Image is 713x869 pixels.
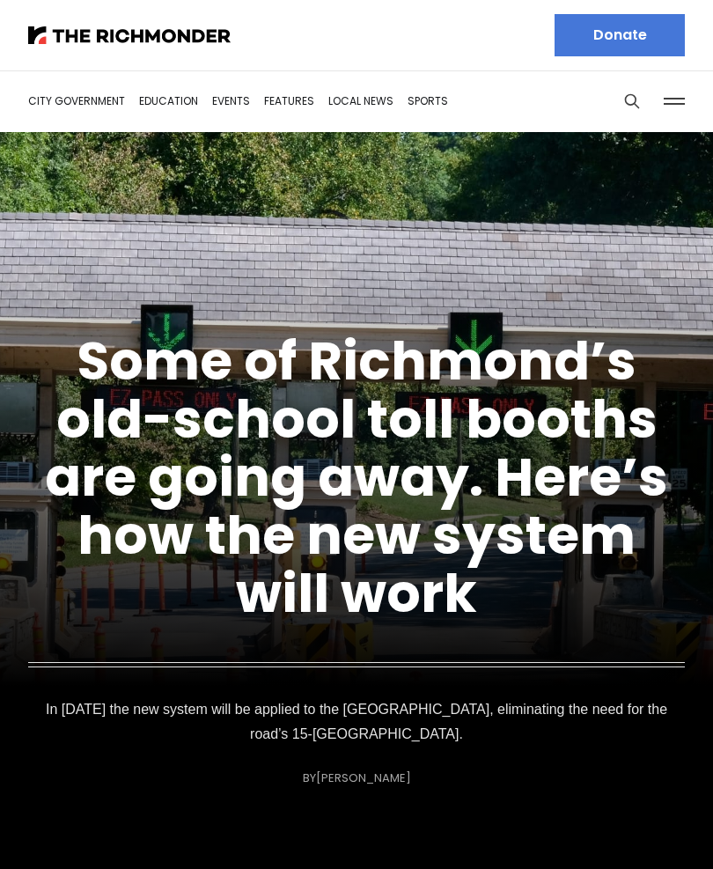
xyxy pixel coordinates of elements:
[264,93,314,108] a: Features
[619,88,645,114] button: Search this site
[28,93,125,108] a: City Government
[555,14,685,56] a: Donate
[328,93,393,108] a: Local News
[43,697,670,747] p: In [DATE] the new system will be applied to the [GEOGRAPHIC_DATA], eliminating the need for the r...
[316,770,411,786] a: [PERSON_NAME]
[563,783,713,869] iframe: portal-trigger
[303,771,411,784] div: By
[408,93,448,108] a: Sports
[212,93,250,108] a: Events
[45,324,668,630] a: Some of Richmond’s old-school toll booths are going away. Here’s how the new system will work
[139,93,198,108] a: Education
[28,26,231,44] img: The Richmonder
